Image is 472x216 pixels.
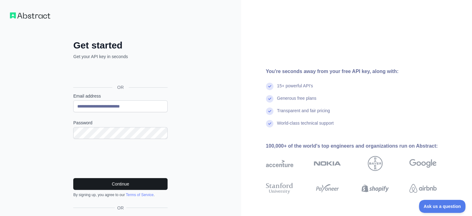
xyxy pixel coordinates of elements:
iframe: Toggle Customer Support [419,200,466,213]
label: Password [73,120,168,126]
span: OR [115,205,126,211]
div: You're seconds away from your free API key, along with: [266,68,456,75]
div: World-class technical support [277,120,334,132]
img: google [409,156,437,171]
div: By signing up, you agree to our . [73,192,168,197]
div: 15+ powerful API's [277,83,313,95]
img: check mark [266,95,273,103]
img: check mark [266,120,273,127]
img: bayer [368,156,383,171]
a: Terms of Service [126,193,153,197]
img: check mark [266,108,273,115]
img: shopify [362,182,389,195]
img: Workflow [10,12,50,19]
label: Email address [73,93,168,99]
img: accenture [266,156,293,171]
iframe: Sign in with Google Button [70,67,169,80]
img: payoneer [314,182,341,195]
button: Continue [73,178,168,190]
div: 100,000+ of the world's top engineers and organizations run on Abstract: [266,142,456,150]
img: airbnb [409,182,437,195]
img: stanford university [266,182,293,195]
span: OR [112,84,129,90]
div: Generous free plans [277,95,317,108]
p: Get your API key in seconds [73,53,168,60]
img: check mark [266,83,273,90]
img: nokia [314,156,341,171]
iframe: reCAPTCHA [73,146,168,171]
div: Transparent and fair pricing [277,108,330,120]
h2: Get started [73,40,168,51]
